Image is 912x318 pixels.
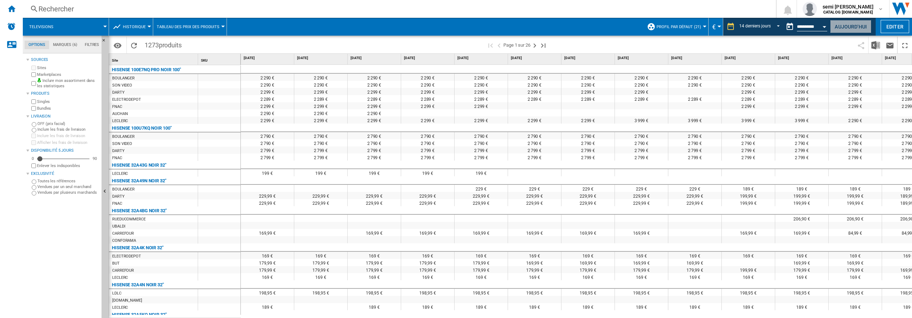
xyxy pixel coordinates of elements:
div: 2 799 € [722,153,775,161]
div: 2 289 € [722,95,775,102]
div: 2 290 € [241,109,294,116]
div: 2 289 € [775,95,828,102]
span: [DATE] [404,56,453,61]
div: Livraison [31,114,99,119]
span: [DATE] [564,56,613,61]
div: [DATE] [830,54,882,63]
div: 199,99 € [775,192,828,199]
span: Televisions [29,25,53,29]
input: Marketplaces [31,72,36,77]
div: 2 799 € [668,146,721,153]
div: HISENSE 100E7NQ PRO NOIR 100" [112,66,181,74]
div: 2 290 € [241,81,294,88]
div: 199 € [241,169,294,176]
div: 2 799 € [561,146,615,153]
div: Tableau des prix des produits [157,18,223,36]
div: 2 299 € [401,116,454,124]
div: LECLERC [112,170,128,177]
md-slider: Disponibilité [37,155,89,162]
md-select: REPORTS.WIZARD.STEPS.REPORT.STEPS.REPORT_OPTIONS.PERIOD: 14 derniers jours [739,21,783,33]
div: [DATE] [563,54,615,63]
div: 2 799 € [615,153,668,161]
div: Profil par défaut (21) [647,18,705,36]
img: mysite-bg-18x18.png [37,78,41,82]
div: 2 299 € [455,116,508,124]
div: 229,99 € [241,192,294,199]
div: Sort None [199,54,240,65]
div: DARTY [112,147,125,155]
div: 199,99 € [722,199,775,206]
div: 2 799 € [508,153,561,161]
div: SON VIDEO [112,82,132,89]
input: Bundles [31,106,36,111]
input: Inclure les frais de livraison [31,134,36,138]
div: 2 289 € [455,95,508,102]
div: 2 290 € [615,81,668,88]
div: 2 290 € [829,74,882,81]
label: OFF (prix facial) [37,121,99,126]
div: 229,99 € [615,199,668,206]
div: 2 299 € [508,88,561,95]
button: € [712,18,719,36]
div: [DATE] [296,54,347,63]
button: Aujourd'hui [830,20,871,33]
div: 2 290 € [615,74,668,81]
div: 2 299 € [455,102,508,109]
button: md-calendar [783,20,797,34]
div: Sort None [110,54,198,65]
div: 2 290 € [775,74,828,81]
div: 3 999 € [615,116,668,124]
div: 2 289 € [348,95,401,102]
span: Tableau des prix des produits [157,25,219,29]
span: Historique [123,25,146,29]
span: [DATE] [671,56,720,61]
button: Historique [123,18,149,36]
img: profile.jpg [803,2,817,16]
div: 2 790 € [615,139,668,146]
button: Partager ce bookmark avec d'autres [854,37,868,53]
div: 2 790 € [348,139,401,146]
div: 229,99 € [241,199,294,206]
div: 2 299 € [348,116,401,124]
div: 2 290 € [829,116,882,124]
span: [DATE] [457,56,506,61]
div: 229,99 € [401,199,454,206]
div: 2 290 € [348,81,401,88]
div: 2 799 € [455,153,508,161]
div: HISENSE 100U7KQ NOIR 100" [112,124,172,132]
div: 2 799 € [775,153,828,161]
div: ELECTRODEPOT [112,96,141,103]
div: 199,99 € [829,192,882,199]
div: 2 289 € [508,95,561,102]
div: 229,99 € [455,192,508,199]
div: LECLERC [112,118,128,125]
div: 2 790 € [294,132,347,139]
div: Rechercher [38,4,757,14]
div: Televisions [26,18,105,36]
md-tab-item: Marques (6) [49,41,81,49]
div: 2 790 € [348,132,401,139]
label: Bundles [37,106,99,111]
div: 199 € [294,169,347,176]
div: 2 299 € [775,88,828,95]
b: CATALOG [DOMAIN_NAME] [823,10,873,15]
div: 2 299 € [294,116,347,124]
img: excel-24x24.png [871,41,880,49]
span: € [712,23,716,31]
div: 2 799 € [668,153,721,161]
div: 2 299 € [455,88,508,95]
label: Marketplaces [37,72,99,77]
span: [DATE] [725,56,773,61]
div: 2 799 € [508,146,561,153]
div: 2 790 € [775,139,828,146]
div: SKU Sort None [199,54,240,65]
div: 2 799 € [241,146,294,153]
div: 0 [30,156,36,161]
div: 2 790 € [401,132,454,139]
div: 199 € [455,169,508,176]
label: Sites [37,65,99,71]
div: 2 299 € [561,116,615,124]
div: 2 299 € [829,102,882,109]
div: 3 999 € [668,116,721,124]
label: Enlever les indisponibles [37,163,99,168]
